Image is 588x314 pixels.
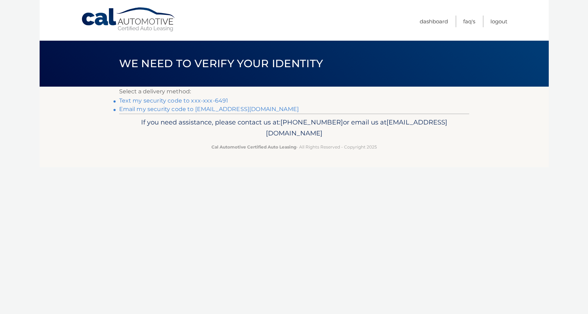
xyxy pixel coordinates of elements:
a: Dashboard [420,16,448,27]
p: Select a delivery method: [119,87,469,97]
span: [PHONE_NUMBER] [280,118,343,126]
a: Cal Automotive [81,7,176,32]
a: Email my security code to [EMAIL_ADDRESS][DOMAIN_NAME] [119,106,299,112]
strong: Cal Automotive Certified Auto Leasing [211,144,296,150]
a: Text my security code to xxx-xxx-6491 [119,97,228,104]
span: We need to verify your identity [119,57,323,70]
p: - All Rights Reserved - Copyright 2025 [124,143,465,151]
a: FAQ's [463,16,475,27]
a: Logout [490,16,507,27]
p: If you need assistance, please contact us at: or email us at [124,117,465,139]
